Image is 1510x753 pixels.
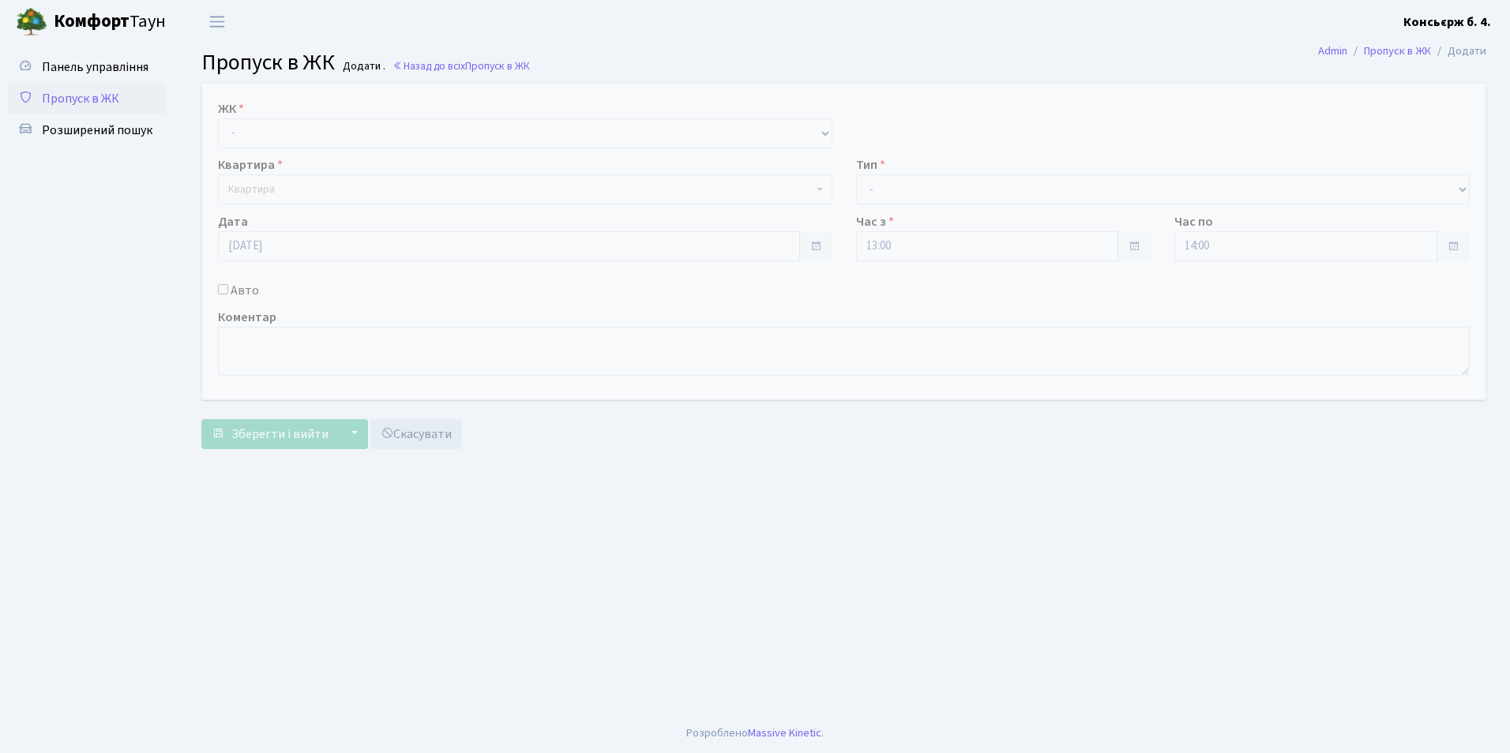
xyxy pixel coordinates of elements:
b: Консьєрж б. 4. [1403,13,1491,31]
label: Час з [856,212,894,231]
b: Комфорт [54,9,130,34]
button: Переключити навігацію [197,9,237,35]
span: Таун [54,9,166,36]
label: Авто [231,281,259,300]
span: Квартира [228,182,275,197]
label: Тип [856,155,885,174]
span: Пропуск в ЖК [42,90,119,107]
a: Admin [1318,43,1347,59]
li: Додати [1431,43,1486,60]
div: Розроблено . [686,725,824,742]
a: Розширений пошук [8,114,166,146]
span: Пропуск в ЖК [465,58,530,73]
span: Панель управління [42,58,148,76]
label: Квартира [218,155,283,174]
label: ЖК [218,99,244,118]
span: Зберегти і вийти [231,425,329,443]
a: Назад до всіхПропуск в ЖК [393,58,530,73]
label: Дата [218,212,248,231]
a: Massive Kinetic [748,725,821,741]
small: Додати . [340,60,385,73]
label: Час по [1174,212,1213,231]
img: logo.png [16,6,47,38]
a: Панель управління [8,51,166,83]
a: Консьєрж б. 4. [1403,13,1491,32]
a: Пропуск в ЖК [1364,43,1431,59]
a: Скасувати [370,419,462,449]
a: Пропуск в ЖК [8,83,166,114]
nav: breadcrumb [1294,35,1510,68]
span: Пропуск в ЖК [201,47,335,78]
label: Коментар [218,308,276,327]
span: Розширений пошук [42,122,152,139]
button: Зберегти і вийти [201,419,339,449]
